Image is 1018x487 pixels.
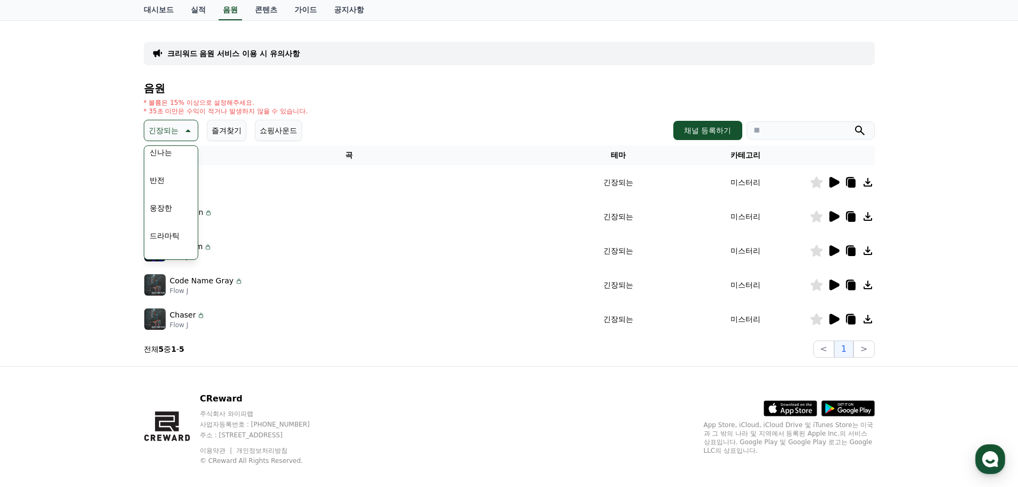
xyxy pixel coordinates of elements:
p: 주식회사 와이피랩 [200,409,330,418]
button: 신나는 [145,141,176,164]
a: 대화 [71,339,138,366]
th: 테마 [555,145,682,165]
td: 미스터리 [682,268,809,302]
strong: 5 [159,345,164,353]
a: 이용약관 [200,447,234,454]
td: 긴장되는 [555,234,682,268]
button: 쇼핑사운드 [255,120,302,141]
td: 미스터리 [682,302,809,336]
strong: 1 [171,345,176,353]
p: App Store, iCloud, iCloud Drive 및 iTunes Store는 미국과 그 밖의 나라 및 지역에서 등록된 Apple Inc.의 서비스 상표입니다. Goo... [704,421,875,455]
button: 채널 등록하기 [673,121,742,140]
button: 즐거움 [145,252,176,275]
button: 반전 [145,168,169,192]
p: Flow J [170,287,244,295]
p: 긴장되는 [149,123,178,138]
button: 즐겨찾기 [207,120,246,141]
img: music [144,274,166,296]
td: 긴장되는 [555,302,682,336]
td: 미스터리 [682,165,809,199]
button: 1 [834,341,853,358]
span: 대화 [98,355,111,364]
td: 긴장되는 [555,199,682,234]
button: < [813,341,834,358]
p: Chaser [170,310,196,321]
button: 긴장되는 [144,120,198,141]
a: 개인정보처리방침 [236,447,287,454]
td: 긴장되는 [555,165,682,199]
button: 드라마틱 [145,224,184,248]
span: 설정 [165,355,178,364]
a: 크리워드 음원 서비스 이용 시 유의사항 [167,48,300,59]
a: 홈 [3,339,71,366]
button: 웅장한 [145,196,176,220]
th: 카테고리 [682,145,809,165]
p: Code Name Gray [170,275,234,287]
a: 설정 [138,339,205,366]
td: 미스터리 [682,234,809,268]
img: music [144,308,166,330]
td: 미스터리 [682,199,809,234]
p: * 볼륨은 15% 이상으로 설정해주세요. [144,98,308,107]
button: > [853,341,874,358]
p: 주소 : [STREET_ADDRESS] [200,431,330,439]
h4: 음원 [144,82,875,94]
th: 곡 [144,145,555,165]
td: 긴장되는 [555,268,682,302]
p: © CReward All Rights Reserved. [200,457,330,465]
strong: 5 [179,345,184,353]
p: CReward [200,392,330,405]
p: * 35초 미만은 수익이 적거나 발생하지 않을 수 있습니다. [144,107,308,115]
p: 사업자등록번호 : [PHONE_NUMBER] [200,420,330,429]
p: Flow J [170,321,206,329]
span: 홈 [34,355,40,364]
p: 전체 중 - [144,344,184,354]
